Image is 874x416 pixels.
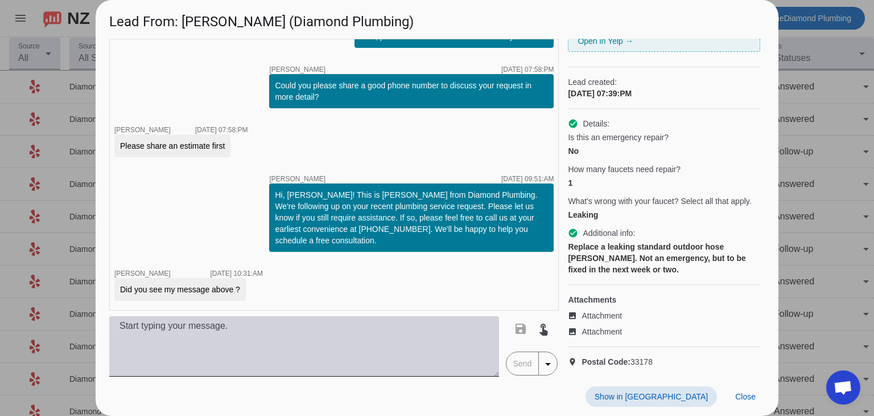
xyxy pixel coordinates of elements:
div: Leaking [568,209,760,221]
mat-icon: image [568,311,582,320]
div: Please share an estimate first [120,140,225,152]
a: Open in Yelp → [578,36,633,46]
h4: Attachments [568,294,760,305]
mat-icon: check_circle [568,228,578,238]
div: 1 [568,177,760,189]
span: What's wrong with your faucet? Select all that apply. [568,195,751,207]
span: [PERSON_NAME] [114,270,171,278]
span: How many faucets need repair? [568,164,681,175]
div: Could you please share a good phone number to discuss your request in more detail?​ [275,80,548,103]
mat-icon: arrow_drop_down [541,357,555,371]
span: [PERSON_NAME] [114,126,171,134]
div: Open chat [826,370,860,405]
span: Close [735,392,756,401]
mat-icon: check_circle [568,119,578,129]
div: [DATE] 10:31:AM [210,270,262,277]
span: 33178 [582,356,653,368]
span: Lead created: [568,76,760,88]
div: [DATE] 07:39:PM [568,88,760,99]
button: Close [726,386,765,407]
mat-icon: touch_app [537,322,550,336]
strong: Postal Code: [582,357,630,366]
div: [DATE] 07:58:PM [501,66,554,73]
div: Did you see my message above ? [120,284,240,295]
button: Show in [GEOGRAPHIC_DATA] [586,386,717,407]
span: Attachment [582,310,622,321]
div: Replace a leaking standard outdoor hose [PERSON_NAME]. Not an emergency, but to be fixed in the n... [568,241,760,275]
a: Attachment [568,310,760,321]
div: No [568,145,760,157]
a: Attachment [568,326,760,337]
mat-icon: location_on [568,357,582,366]
span: Details: [583,118,609,129]
span: Attachment [582,326,622,337]
span: Is this an emergency repair? [568,132,669,143]
span: [PERSON_NAME] [269,176,325,182]
div: [DATE] 07:58:PM [195,127,248,133]
mat-icon: image [568,327,582,336]
div: Hi, [PERSON_NAME]! This is [PERSON_NAME] from Diamond Plumbing. We're following up on your recent... [275,189,548,246]
span: Additional info: [583,227,635,239]
div: [DATE] 09:51:AM [501,176,554,182]
span: [PERSON_NAME] [269,66,325,73]
span: Show in [GEOGRAPHIC_DATA] [595,392,708,401]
